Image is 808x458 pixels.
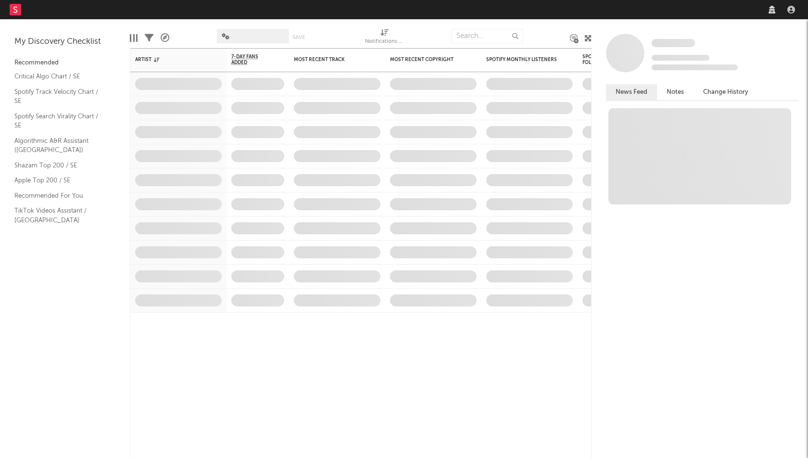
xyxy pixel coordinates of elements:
a: Spotify Search Virality Chart / SE [14,111,106,131]
a: Spotify Track Velocity Chart / SE [14,87,106,106]
a: Apple Top 200 / SE [14,175,106,186]
div: Artist [135,57,207,63]
div: Notifications (Artist) [365,24,404,52]
span: 0 fans last week [652,64,738,70]
a: Algorithmic A&R Assistant ([GEOGRAPHIC_DATA]) [14,136,106,155]
a: TikTok Sounds Assistant / [GEOGRAPHIC_DATA] [14,230,106,250]
div: Most Recent Track [294,57,366,63]
a: Some Artist [652,38,695,48]
a: Shazam Top 200 / SE [14,160,106,171]
input: Search... [451,29,523,43]
span: 7-Day Fans Added [231,54,270,65]
div: Spotify Followers [582,54,616,65]
div: Edit Columns [130,24,138,52]
span: Tracking Since: [DATE] [652,55,709,61]
button: Notes [657,84,694,100]
a: Recommended For You [14,191,106,201]
div: Notifications (Artist) [365,36,404,48]
a: TikTok Videos Assistant / [GEOGRAPHIC_DATA] [14,205,106,225]
div: Most Recent Copyright [390,57,462,63]
button: Save [292,35,305,40]
div: Filters [145,24,153,52]
div: Spotify Monthly Listeners [486,57,558,63]
div: Recommended [14,57,115,69]
span: Some Artist [652,39,695,47]
button: News Feed [606,84,657,100]
a: Critical Algo Chart / SE [14,71,106,82]
div: My Discovery Checklist [14,36,115,48]
button: Change History [694,84,758,100]
div: A&R Pipeline [161,24,169,52]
